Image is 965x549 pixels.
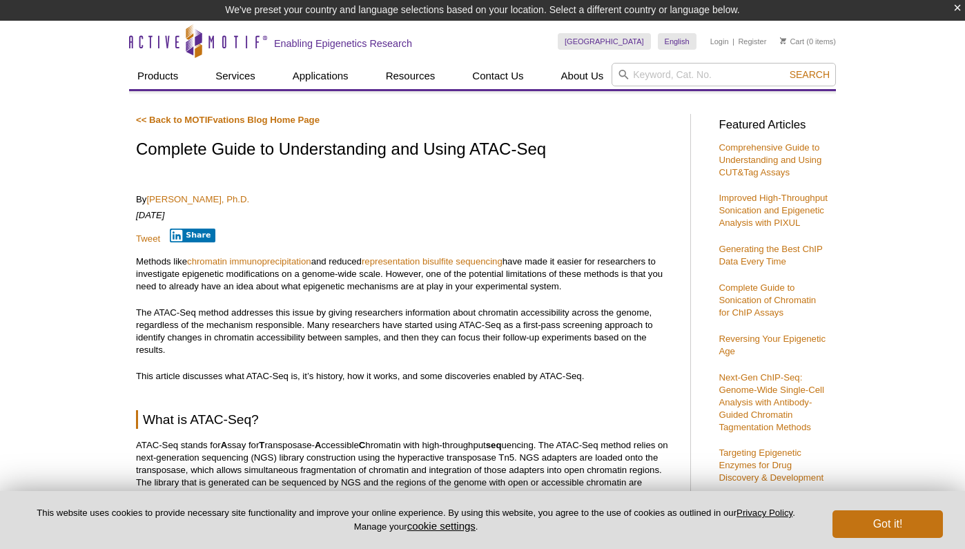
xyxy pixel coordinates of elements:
[780,33,836,50] li: (0 items)
[464,63,532,89] a: Contact Us
[22,507,810,533] p: This website uses cookies to provide necessary site functionality and improve your online experie...
[719,334,826,356] a: Reversing Your Epigenetic Age
[732,33,734,50] li: |
[710,37,729,46] a: Login
[719,244,822,267] a: Generating the Best ChIP Data Every Time
[737,508,792,518] a: Privacy Policy
[553,63,612,89] a: About Us
[719,119,829,131] h3: Featured Articles
[221,440,228,450] strong: A
[284,63,357,89] a: Applications
[407,520,476,532] button: cookie settings
[274,37,412,50] h2: Enabling Epigenetics Research
[259,440,264,450] strong: T
[315,440,322,450] strong: A
[719,282,816,318] a: Complete Guide to Sonication of Chromatin for ChIP Assays
[359,440,366,450] strong: C
[738,37,766,46] a: Register
[786,68,834,81] button: Search
[780,37,786,44] img: Your Cart
[136,115,320,125] a: << Back to MOTIFvations Blog Home Page
[719,142,821,177] a: Comprehensive Guide to Understanding and Using CUT&Tag Assays
[486,440,502,450] strong: seq
[719,372,823,432] a: Next-Gen ChIP-Seq: Genome-Wide Single-Cell Analysis with Antibody-Guided Chromatin Tagmentation M...
[136,370,676,383] p: This article discusses what ATAC-Seq is, it’s history, how it works, and some discoveries enabled...
[780,37,804,46] a: Cart
[136,307,676,356] p: The ATAC-Seq method addresses this issue by giving researchers information about chromatin access...
[612,63,836,86] input: Keyword, Cat. No.
[136,256,676,293] p: Methods like and reduced have made it easier for researchers to investigate epigenetic modificati...
[832,510,943,538] button: Got it!
[207,63,264,89] a: Services
[146,194,249,204] a: [PERSON_NAME], Ph.D.
[136,140,676,160] h1: Complete Guide to Understanding and Using ATAC-Seq
[136,210,165,220] em: [DATE]
[378,63,444,89] a: Resources
[658,33,696,50] a: English
[136,410,676,429] h2: What is ATAC-Seq?
[719,447,823,483] a: Targeting Epigenetic Enzymes for Drug Discovery & Development
[170,229,216,242] button: Share
[362,256,503,267] a: representation bisulfite sequencing
[719,193,828,228] a: Improved High-Throughput Sonication and Epigenetic Analysis with PIXUL
[129,63,186,89] a: Products
[136,439,676,501] p: ATAC-Seq stands for ssay for ransposase- ccessible hromatin with high-throughput uencing. The ATA...
[558,33,651,50] a: [GEOGRAPHIC_DATA]
[136,233,160,244] a: Tweet
[187,256,311,267] a: chromatin immunoprecipitation
[136,193,676,206] p: By
[790,69,830,80] span: Search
